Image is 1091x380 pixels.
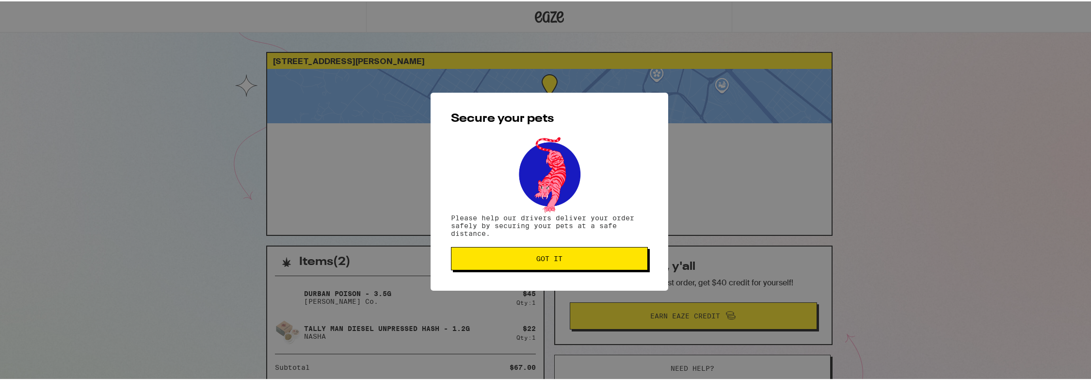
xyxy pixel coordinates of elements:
span: Hi. Need any help? [6,7,70,15]
img: pets [510,133,589,213]
h2: Secure your pets [451,112,648,123]
span: Got it [536,254,562,261]
button: Got it [451,246,648,269]
p: Please help our drivers deliver your order safely by securing your pets at a safe distance. [451,213,648,236]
